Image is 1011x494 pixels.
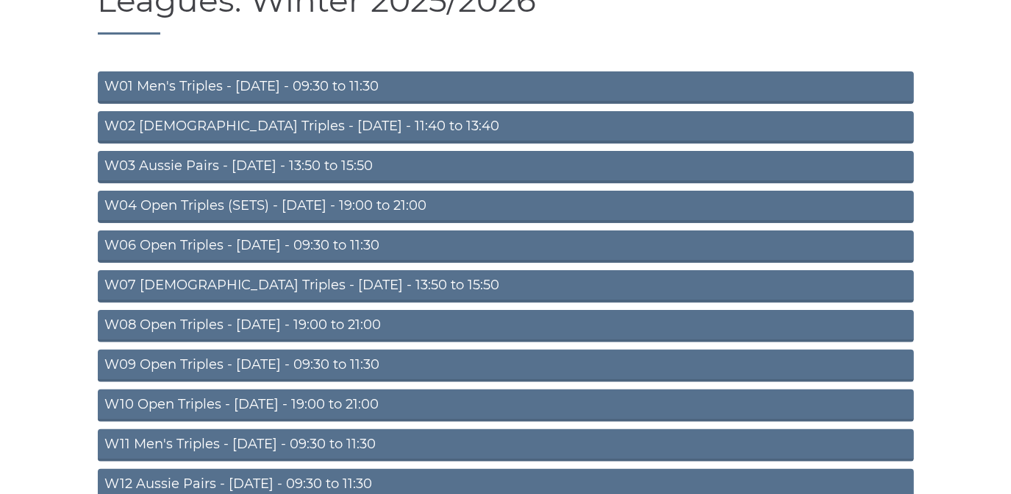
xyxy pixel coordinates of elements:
[98,230,914,263] a: W06 Open Triples - [DATE] - 09:30 to 11:30
[98,111,914,144] a: W02 [DEMOGRAPHIC_DATA] Triples - [DATE] - 11:40 to 13:40
[98,71,914,104] a: W01 Men's Triples - [DATE] - 09:30 to 11:30
[98,310,914,342] a: W08 Open Triples - [DATE] - 19:00 to 21:00
[98,270,914,303] a: W07 [DEMOGRAPHIC_DATA] Triples - [DATE] - 13:50 to 15:50
[98,389,914,422] a: W10 Open Triples - [DATE] - 19:00 to 21:00
[98,429,914,462] a: W11 Men's Triples - [DATE] - 09:30 to 11:30
[98,151,914,183] a: W03 Aussie Pairs - [DATE] - 13:50 to 15:50
[98,191,914,223] a: W04 Open Triples (SETS) - [DATE] - 19:00 to 21:00
[98,350,914,382] a: W09 Open Triples - [DATE] - 09:30 to 11:30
